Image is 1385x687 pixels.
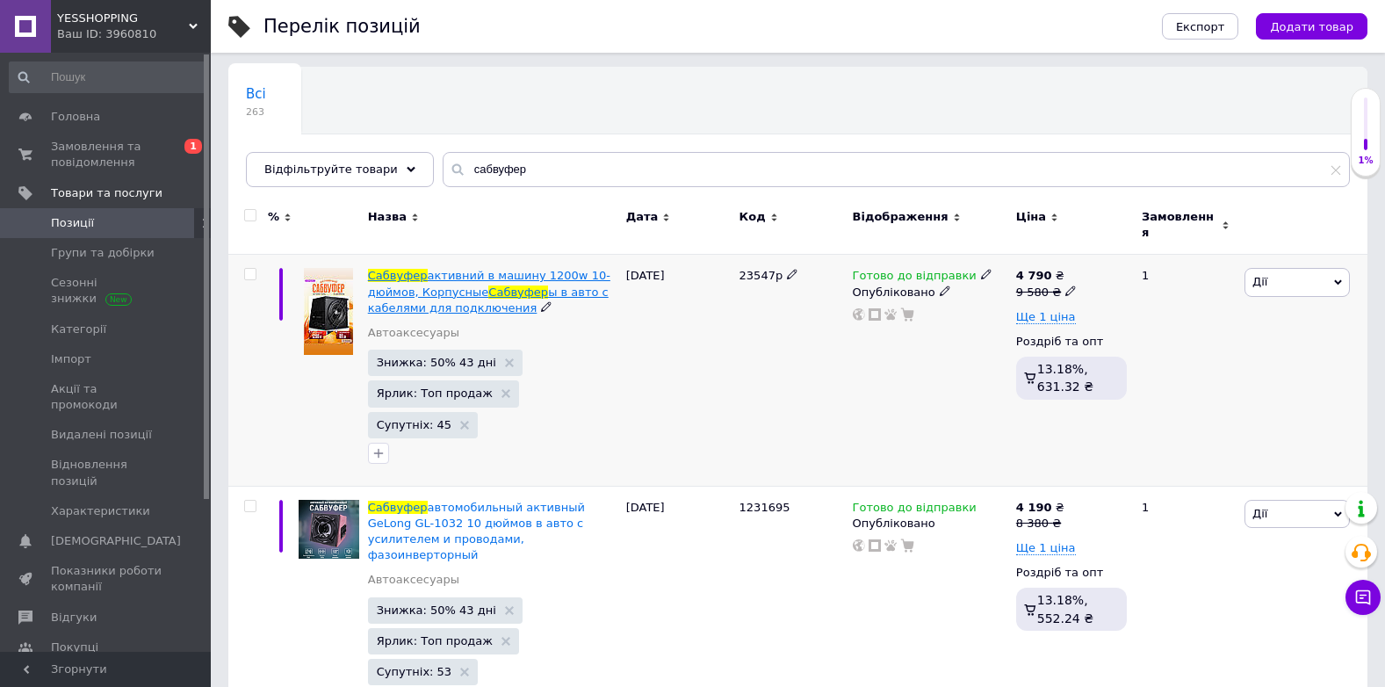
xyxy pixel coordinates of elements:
[51,640,98,655] span: Покупці
[51,109,100,125] span: Головна
[1016,516,1064,532] div: 8 380 ₴
[1345,580,1381,615] button: Чат з покупцем
[377,387,493,399] span: Ярлик: Топ продаж
[377,419,451,430] span: Супутніх: 45
[1016,209,1046,225] span: Ціна
[1016,500,1064,516] div: ₴
[1016,285,1077,300] div: 9 580 ₴
[377,357,496,368] span: Знижка: 50% 43 дні
[1037,593,1093,625] span: 13.18%, 552.24 ₴
[1176,20,1225,33] span: Експорт
[368,209,407,225] span: Назва
[51,351,91,367] span: Імпорт
[1016,268,1077,284] div: ₴
[739,269,783,282] span: 23547р
[443,152,1350,187] input: Пошук по назві позиції, артикулу і пошуковим запитам
[263,18,421,36] div: Перелік позицій
[377,666,451,677] span: Супутніх: 53
[1016,541,1076,555] span: Ще 1 ціна
[1252,507,1267,520] span: Дії
[51,533,181,549] span: [DEMOGRAPHIC_DATA]
[1016,334,1127,350] div: Роздріб та опт
[1016,310,1076,324] span: Ще 1 ціна
[1016,501,1052,514] b: 4 190
[377,604,496,616] span: Знижка: 50% 43 дні
[51,275,162,307] span: Сезонні знижки
[853,209,949,225] span: Відображення
[626,209,659,225] span: Дата
[853,285,1007,300] div: Опубліковано
[9,61,207,93] input: Пошук
[51,610,97,626] span: Відгуки
[488,286,548,299] span: Сабвуфер
[1037,362,1093,394] span: 13.18%, 631.32 ₴
[246,86,266,102] span: Всі
[1270,20,1353,33] span: Додати товар
[51,427,152,443] span: Видалені позиції
[368,501,428,514] span: Сабвуфер
[51,185,162,201] span: Товари та послуги
[368,269,428,282] span: Сабвуфер
[368,325,459,341] a: Автоаксесуары
[57,11,189,26] span: YESSHOPPING
[1352,155,1380,167] div: 1%
[1016,565,1127,581] div: Роздріб та опт
[51,563,162,595] span: Показники роботи компанії
[739,209,766,225] span: Код
[51,215,94,231] span: Позиції
[368,572,459,588] a: Автоаксесуары
[1252,275,1267,288] span: Дії
[622,255,735,486] div: [DATE]
[1162,13,1239,40] button: Експорт
[57,26,211,42] div: Ваш ID: 3960810
[1142,209,1217,241] span: Замовлення
[246,105,266,119] span: 263
[853,269,977,287] span: Готово до відправки
[184,139,202,154] span: 1
[368,286,609,315] span: ы в авто с кабелями для подключения
[51,245,155,261] span: Групи та добірки
[51,457,162,488] span: Відновлення позицій
[368,269,610,314] a: Сабвуферактивний в машину 1200w 10-дюймов, КорпусныеСабвуферы в авто с кабелями для подключения
[299,500,359,559] img: Сабвуфер автомобильный активный GeLong GL-1032 10 дюймов в авто с усилителем и проводами, фазоинв...
[1256,13,1367,40] button: Додати товар
[1016,269,1052,282] b: 4 790
[51,139,162,170] span: Замовлення та повідомлення
[739,501,790,514] span: 1231695
[264,163,398,176] span: Відфільтруйте товари
[368,501,585,562] span: автомобильный активный GeLong GL-1032 10 дюймов в авто с усилителем и проводами, фазоинверторный
[377,635,493,647] span: Ярлик: Топ продаж
[853,501,977,519] span: Готово до відправки
[51,503,150,519] span: Характеристики
[1131,255,1240,486] div: 1
[51,322,106,337] span: Категорії
[51,381,162,413] span: Акції та промокоди
[268,209,279,225] span: %
[368,269,610,298] span: активний в машину 1200w 10-дюймов, Корпусные
[853,516,1007,532] div: Опубліковано
[304,268,353,355] img: Сабвуфер активний в машину 1200w 10-дюймов, Корпусные Сабвуферы в авто с кабелями для подключения
[368,501,585,562] a: Сабвуферавтомобильный активный GeLong GL-1032 10 дюймов в авто с усилителем и проводами, фазоинве...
